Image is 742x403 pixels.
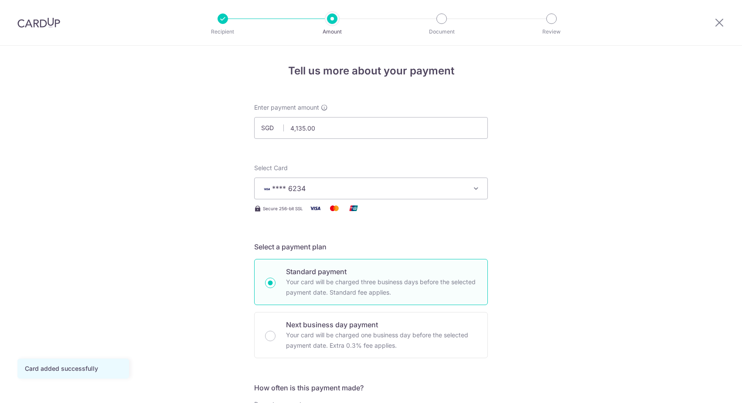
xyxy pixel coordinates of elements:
p: Recipient [191,27,255,36]
h5: Select a payment plan [254,242,488,252]
img: VISA [262,186,272,192]
p: Amount [300,27,364,36]
h4: Tell us more about your payment [254,63,488,79]
img: Union Pay [345,203,362,214]
p: Next business day payment [286,319,477,330]
span: Secure 256-bit SSL [263,205,303,212]
p: Standard payment [286,266,477,277]
img: Mastercard [326,203,343,214]
img: Visa [306,203,324,214]
p: Your card will be charged three business days before the selected payment date. Standard fee appl... [286,277,477,298]
p: Document [409,27,474,36]
span: SGD [261,124,284,132]
span: translation missing: en.payables.payment_networks.credit_card.summary.labels.select_card [254,164,288,171]
div: Card added successfully [25,364,122,373]
input: 0.00 [254,117,488,139]
img: CardUp [17,17,60,28]
span: Enter payment amount [254,103,319,112]
h5: How often is this payment made? [254,383,488,393]
p: Review [519,27,584,36]
p: Your card will be charged one business day before the selected payment date. Extra 0.3% fee applies. [286,330,477,351]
